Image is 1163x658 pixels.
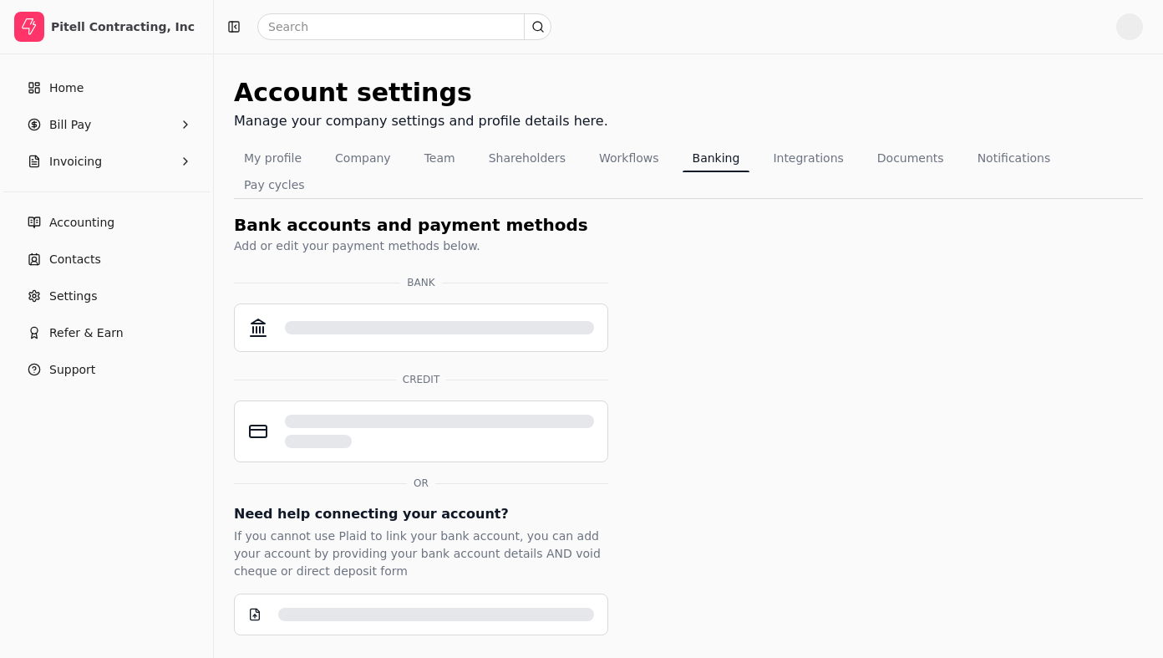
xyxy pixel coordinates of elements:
[49,251,101,268] span: Contacts
[325,145,401,171] button: Company
[589,145,669,171] button: Workflows
[234,171,315,198] button: Pay cycles
[49,361,95,379] span: Support
[234,74,608,111] div: Account settings
[479,145,576,171] button: Shareholders
[49,116,91,134] span: Bill Pay
[49,79,84,97] span: Home
[257,13,551,40] input: Search
[403,372,439,387] span: CREDIT
[234,145,1143,199] nav: Tabs
[414,145,465,171] button: Team
[7,206,206,239] a: Accounting
[49,288,97,305] span: Settings
[7,316,206,349] button: Refer & Earn
[407,275,434,290] span: BANK
[7,108,206,141] button: Bill Pay
[7,353,206,386] button: Support
[234,111,608,131] div: Manage your company settings and profile details here.
[7,279,206,313] a: Settings
[867,145,954,171] button: Documents
[7,145,206,178] button: Invoicing
[234,237,608,255] div: Add or edit your payment methods below.
[967,145,1061,171] button: Notifications
[234,145,312,171] button: My profile
[683,145,750,171] button: Banking
[414,476,429,491] span: OR
[49,153,102,171] span: Invoicing
[49,324,124,342] span: Refer & Earn
[49,214,114,232] span: Accounting
[234,212,608,237] div: Bank accounts and payment methods
[7,242,206,276] a: Contacts
[7,71,206,105] a: Home
[51,18,199,35] div: Pitell Contracting, Inc
[234,528,608,580] div: If you cannot use Plaid to link your bank account, you can add your account by providing your ban...
[234,504,608,524] div: Need help connecting your account?
[763,145,853,171] button: Integrations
